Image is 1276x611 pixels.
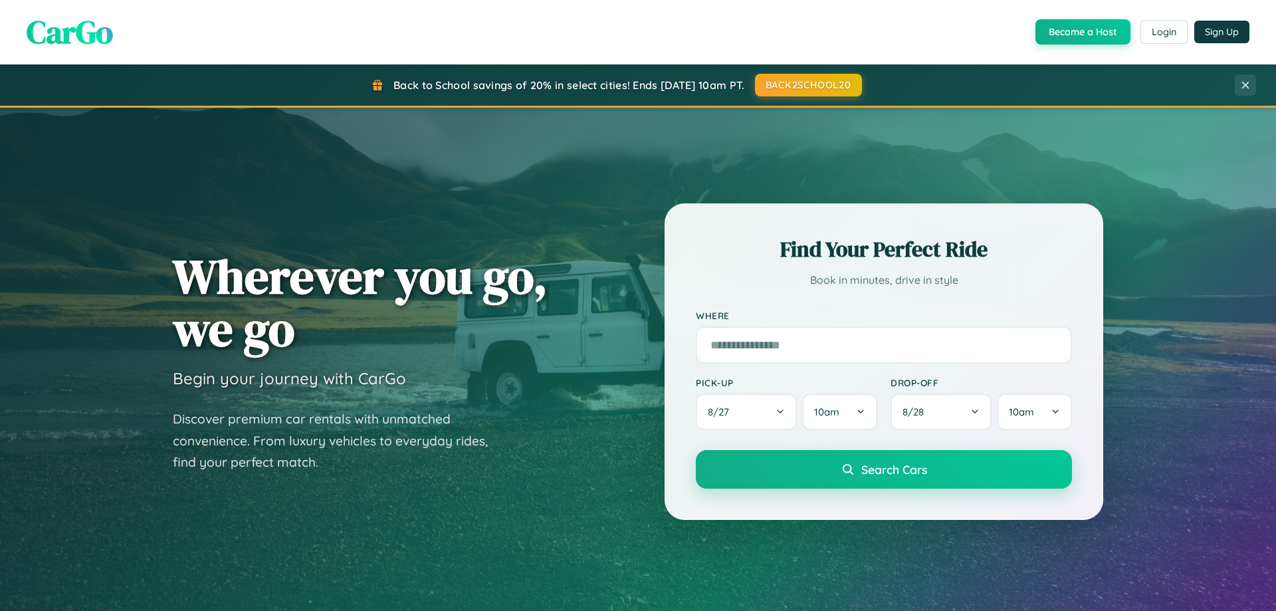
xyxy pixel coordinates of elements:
span: CarGo [27,10,113,54]
span: 10am [1009,406,1034,418]
span: 8 / 27 [708,406,736,418]
span: 10am [814,406,839,418]
label: Pick-up [696,377,877,388]
span: Back to School savings of 20% in select cities! Ends [DATE] 10am PT. [393,78,744,92]
button: Sign Up [1194,21,1249,43]
p: Discover premium car rentals with unmatched convenience. From luxury vehicles to everyday rides, ... [173,408,505,473]
p: Book in minutes, drive in style [696,271,1072,290]
button: 10am [802,394,877,430]
label: Drop-off [891,377,1072,388]
button: Login [1140,20,1188,44]
span: 8 / 28 [903,406,930,418]
button: BACK2SCHOOL20 [755,74,862,96]
span: Search Cars [861,462,927,477]
label: Where [696,310,1072,321]
h2: Find Your Perfect Ride [696,235,1072,264]
button: Search Cars [696,450,1072,489]
button: 8/28 [891,394,992,430]
h1: Wherever you go, we go [173,250,548,355]
h3: Begin your journey with CarGo [173,368,406,388]
button: Become a Host [1035,19,1130,45]
button: 8/27 [696,394,797,430]
button: 10am [997,394,1072,430]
